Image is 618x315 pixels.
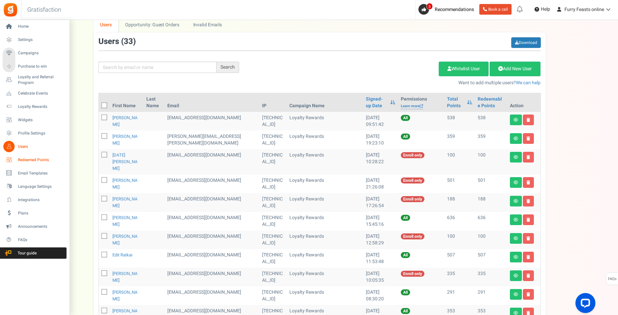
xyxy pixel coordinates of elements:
a: [PERSON_NAME] [112,177,138,190]
td: [TECHNICAL_ID] [259,212,287,230]
td: 291 [444,286,475,305]
div: Search [217,62,239,73]
a: [PERSON_NAME] [112,133,138,146]
a: Loyalty Rewards [3,101,67,112]
span: All [401,134,410,140]
td: [DATE] 12:58:29 [363,230,398,249]
td: 636 [475,212,507,230]
a: Invalid Emails [186,17,229,32]
td: 335 [444,268,475,286]
a: 5 Recommendations [418,4,477,15]
td: 100 [475,230,507,249]
i: View details [514,218,518,222]
td: Loyalty Rewards [287,249,363,268]
i: Delete user [527,274,530,278]
a: [PERSON_NAME] [112,115,138,128]
span: All [401,252,410,258]
span: Redeemed Points [18,157,65,163]
td: Loyalty Rewards [287,174,363,193]
td: [DATE] 17:26:54 [363,193,398,212]
i: View details [514,236,518,240]
a: [PERSON_NAME] [112,289,138,302]
td: [DATE] 09:51:42 [363,112,398,131]
td: Loyalty Rewards [287,112,363,131]
i: Delete user [527,311,530,315]
td: [DATE] 10:05:35 [363,268,398,286]
td: [TECHNICAL_ID] [259,249,287,268]
td: Loyalty Rewards [287,268,363,286]
i: View details [514,311,518,315]
td: 501 [444,174,475,193]
i: View details [514,255,518,259]
span: Purchase to win [18,64,65,69]
th: Campaign Name [287,93,363,112]
td: [DATE] 11:53:48 [363,249,398,268]
i: Delete user [527,118,530,122]
a: Help [532,4,553,15]
a: Integrations [3,194,67,205]
span: Enroll only [401,233,424,239]
span: Language Settings [18,184,65,189]
span: Enroll only [401,271,424,277]
a: Widgets [3,114,67,126]
h3: Users ( ) [98,37,136,46]
span: FAQs [18,237,65,243]
span: Tour guide [3,250,50,256]
td: [PERSON_NAME][EMAIL_ADDRESS][PERSON_NAME][DOMAIN_NAME] [165,131,259,149]
a: Users [93,17,119,32]
i: Delete user [527,180,530,184]
i: View details [514,274,518,278]
span: All [401,115,410,121]
span: Loyalty Rewards [18,104,65,110]
td: [TECHNICAL_ID] [259,149,287,174]
th: Action [507,93,541,112]
td: [TECHNICAL_ID] [259,268,287,286]
td: 100 [444,230,475,249]
span: All [401,308,410,314]
i: Delete user [527,292,530,296]
span: All [401,215,410,221]
td: 538 [444,112,475,131]
td: [TECHNICAL_ID] [259,230,287,249]
i: Delete user [527,255,530,259]
i: Delete user [527,199,530,203]
td: 359 [475,131,507,149]
i: View details [514,155,518,159]
th: First Name [110,93,144,112]
td: 636 [444,212,475,230]
th: Last Name [144,93,165,112]
span: 33 [124,36,133,47]
td: Loyalty Rewards [287,131,363,149]
td: 538 [475,112,507,131]
a: Users [3,141,67,152]
p: Want to add multiple users? [249,80,541,86]
td: Loyalty Rewards [287,212,363,230]
a: Home [3,21,67,32]
a: Plans [3,207,67,219]
th: Permissions [398,93,444,112]
span: Celebrate Events [18,91,65,96]
a: Whitelist User [439,62,489,76]
i: Delete user [527,218,530,222]
th: Email [165,93,259,112]
td: [EMAIL_ADDRESS][DOMAIN_NAME] [165,286,259,305]
a: Campaigns [3,48,67,59]
td: [EMAIL_ADDRESS][DOMAIN_NAME] [165,174,259,193]
td: [TECHNICAL_ID] [259,131,287,149]
span: Enroll only [401,152,424,158]
span: Enroll only [401,196,424,202]
td: 501 [475,174,507,193]
td: 507 [444,249,475,268]
a: Announcements [3,221,67,232]
a: [PERSON_NAME] [112,196,138,209]
td: 291 [475,286,507,305]
a: [DATE][PERSON_NAME] [112,152,138,171]
a: We can help [516,79,541,86]
a: Purchase to win [3,61,67,72]
span: Widgets [18,117,65,123]
span: Email Templates [18,170,65,176]
a: Redeemed Points [3,154,67,165]
input: Search by email or name [98,62,217,73]
img: Gratisfaction [3,2,18,17]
